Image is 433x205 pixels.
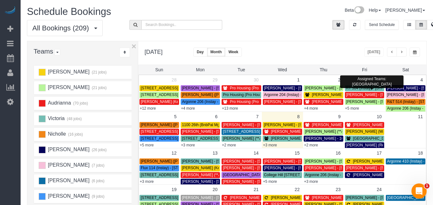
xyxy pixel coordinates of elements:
[141,99,286,104] span: [PERSON_NAME] (Keldervan LLC - Airbnb) - [STREET_ADDRESS][PERSON_NAME]
[354,6,364,15] img: New interface
[424,183,430,189] span: 1
[27,20,103,36] button: All Bookings (209)
[305,166,377,170] span: [PERSON_NAME] - [STREET_ADDRESS]
[263,179,277,184] a: +5 more
[223,166,294,170] span: [PERSON_NAME] - [STREET_ADDRESS]
[182,123,280,127] span: 1100 26th (BnbPal Mgmt - Airbnb) - [STREET_ADDRESS]
[47,85,89,90] span: [PERSON_NAME]
[292,148,303,158] a: 15
[124,50,126,54] i: Sort Teams
[47,162,89,168] span: [PERSON_NAME]
[182,86,285,90] span: [PERSON_NAME] - [STREET_ADDRESS][PERSON_NAME]
[47,147,89,152] span: [PERSON_NAME]
[271,195,343,200] span: [PERSON_NAME] - [STREET_ADDRESS]
[230,99,388,104] span: Pro Housing (Pro Housing - iCubs Air B&B Housing) - [STREET_ADDRESS][PERSON_NAME]
[271,129,405,134] span: [PERSON_NAME] - [STREET_ADDRESS][PERSON_NAME][PERSON_NAME]
[415,148,426,158] a: 18
[140,179,154,184] a: +3 more
[373,148,385,158] a: 17
[168,185,180,194] a: 19
[66,117,81,121] small: (48 jobs)
[225,48,242,57] button: Week
[223,179,294,184] span: [PERSON_NAME] - [STREET_ADDRESS]
[253,112,262,121] a: 7
[141,195,232,200] span: [STREET_ADDRESS] (Instay) - [STREET_ADDRESS]
[47,69,89,74] span: [PERSON_NAME]
[91,163,105,168] small: (7 jobs)
[250,148,262,158] a: 14
[47,193,89,199] span: [PERSON_NAME]
[145,48,163,55] h2: [DATE]
[47,178,89,183] span: [PERSON_NAME]
[182,159,254,163] span: [PERSON_NAME] - [STREET_ADDRESS]
[305,173,398,177] span: Argonne 206 (Instay - AIRBNB) - [STREET_ADDRESS]
[345,8,364,13] a: Beta
[264,166,336,170] span: [PERSON_NAME] - [STREET_ADDRESS]
[182,93,350,97] span: [PERSON_NAME] ([PERSON_NAME] & [PERSON_NAME], LLC - AIRBNB) - [STREET_ADDRESS]
[181,106,195,111] a: +4 more
[223,93,381,97] span: Pro Housing (Pro Housing - iCubs Air B&B Housing) - [STREET_ADDRESS][PERSON_NAME]
[182,129,285,134] span: [PERSON_NAME] - [STREET_ADDRESS][PERSON_NAME]
[333,185,344,194] a: 23
[27,6,111,17] span: Schedule Bookings
[292,185,303,194] a: 22
[264,93,340,97] span: Argonne 204 (Instay) - [STREET_ADDRESS]
[312,123,384,127] span: [PERSON_NAME] - [STREET_ADDRESS]
[168,148,180,158] a: 12
[264,159,398,163] span: [PERSON_NAME] - [STREET_ADDRESS][PERSON_NAME][PERSON_NAME]
[141,123,309,127] span: [PERSON_NAME] ([PERSON_NAME] & [PERSON_NAME], LLC - AIRBNB) - [STREET_ADDRESS]
[402,67,409,72] span: Sat
[250,75,262,85] a: 30
[171,112,180,121] a: 5
[223,173,324,177] span: [GEOGRAPHIC_DATA] 512 (Instay) - [STREET_ADDRESS]
[340,75,404,88] div: Assigned Teams: [GEOGRAPHIC_DATA]
[264,99,367,104] span: [PERSON_NAME] - [STREET_ADDRESS][PERSON_NAME]
[212,112,221,121] a: 6
[47,116,65,121] span: Victoria
[196,67,204,72] span: Mon
[67,132,83,137] small: (16 jobs)
[141,166,210,170] span: Flux 114 (Instay) - [STREET_ADDRESS]
[223,136,318,141] span: [PERSON_NAME] (**AIRBNB**) - [STREET_ADDRESS]
[182,166,327,170] span: [PERSON_NAME] (Keldervan LLC - Airbnb) - [STREET_ADDRESS][PERSON_NAME]
[91,179,105,183] small: (6 jobs)
[263,143,277,147] a: +3 more
[417,75,426,85] a: 4
[364,48,384,57] button: [DATE]
[305,159,377,163] span: [PERSON_NAME] - [STREET_ADDRESS]
[223,123,294,127] span: [PERSON_NAME] - [STREET_ADDRESS]
[182,136,291,141] span: [STREET_ADDRESS] (Instay - AIRBNB) - [STREET_ADDRESS]
[294,112,303,121] a: 8
[32,24,92,32] span: All Bookings (209)
[335,75,344,85] a: 2
[141,129,232,134] span: [STREET_ADDRESS] (Instay) - [STREET_ADDRESS]
[305,129,400,134] span: [PERSON_NAME] (**AIRBNB**) - [STREET_ADDRESS]
[264,86,336,90] span: [PERSON_NAME] - [STREET_ADDRESS]
[182,179,285,184] span: [PERSON_NAME] - [STREET_ADDRESS][PERSON_NAME]
[141,159,309,163] span: [PERSON_NAME] ([PERSON_NAME] & [PERSON_NAME], LLC - AIRBNB) - [STREET_ADDRESS]
[210,148,221,158] a: 13
[4,6,16,15] a: Automaid Logo
[385,8,425,13] a: [PERSON_NAME]
[415,112,426,121] a: 11
[365,20,399,30] button: Send Schedule
[91,86,107,90] small: (21 jobs)
[155,67,163,72] span: Sun
[47,100,71,106] span: Audrianna
[91,148,107,152] small: (26 jobs)
[193,48,207,57] button: Day
[207,48,225,57] button: Month
[223,159,294,163] span: [PERSON_NAME] - [STREET_ADDRESS]
[222,143,236,147] a: +2 more
[250,185,262,194] a: 21
[362,67,367,72] span: Fri
[333,148,344,158] a: 16
[141,93,249,97] span: [STREET_ADDRESS] (Instay - AIRBNB) - [STREET_ADDRESS]
[335,112,344,121] a: 9
[304,106,318,111] a: +4 more
[72,101,88,106] small: (70 jobs)
[210,75,221,85] a: 29
[47,131,66,137] span: Nicholle
[278,67,287,72] span: Wed
[91,194,105,199] small: (9 jobs)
